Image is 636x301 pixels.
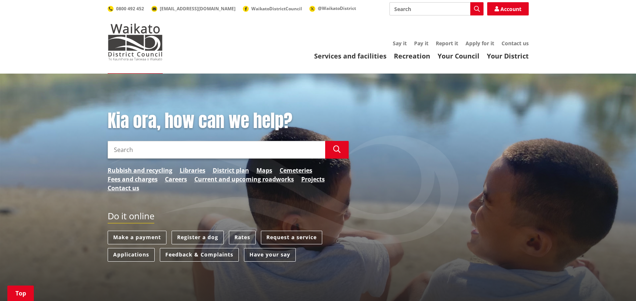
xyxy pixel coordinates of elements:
a: Applications [108,248,155,262]
a: Rubbish and recycling [108,166,172,175]
img: Waikato District Council - Te Kaunihera aa Takiwaa o Waikato [108,24,163,60]
a: Top [7,286,34,301]
a: Current and upcoming roadworks [194,175,294,184]
a: Contact us [502,40,529,47]
a: Say it [393,40,407,47]
a: Apply for it [466,40,494,47]
a: WaikatoDistrictCouncil [243,6,302,12]
a: Rates [229,231,256,244]
input: Search input [108,141,325,159]
a: Services and facilities [314,52,387,60]
a: Maps [256,166,272,175]
span: [EMAIL_ADDRESS][DOMAIN_NAME] [160,6,236,12]
span: @WaikatoDistrict [318,5,356,11]
a: @WaikatoDistrict [309,5,356,11]
span: 0800 492 452 [116,6,144,12]
a: Your Council [438,52,479,60]
a: Fees and charges [108,175,158,184]
a: Cemeteries [280,166,312,175]
h1: Kia ora, how can we help? [108,110,349,132]
a: Careers [165,175,187,184]
a: Make a payment [108,231,166,244]
a: Libraries [180,166,205,175]
a: Contact us [108,184,139,192]
input: Search input [389,2,484,15]
a: Recreation [394,52,430,60]
a: District plan [213,166,249,175]
h2: Do it online [108,211,154,224]
a: Account [487,2,529,15]
a: [EMAIL_ADDRESS][DOMAIN_NAME] [151,6,236,12]
a: Pay it [414,40,428,47]
a: Register a dog [172,231,224,244]
a: Feedback & Complaints [160,248,239,262]
a: Report it [436,40,458,47]
span: WaikatoDistrictCouncil [251,6,302,12]
a: Your District [487,52,529,60]
a: 0800 492 452 [108,6,144,12]
a: Have your say [244,248,296,262]
a: Request a service [261,231,322,244]
a: Projects [301,175,325,184]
